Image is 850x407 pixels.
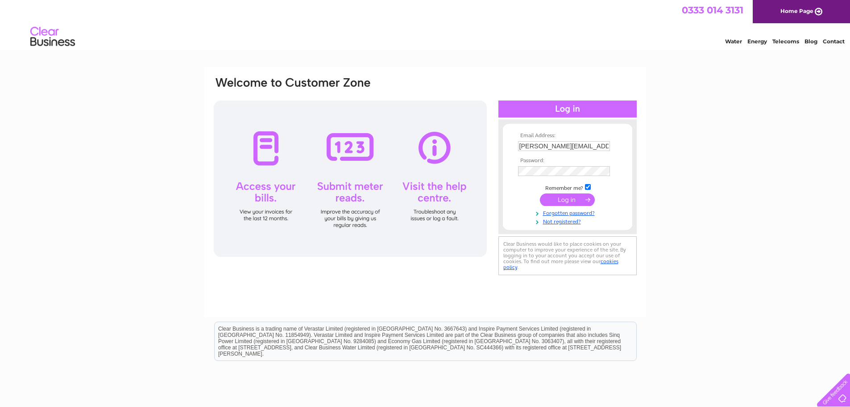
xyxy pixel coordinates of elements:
[215,5,636,43] div: Clear Business is a trading name of Verastar Limited (registered in [GEOGRAPHIC_DATA] No. 3667643...
[516,133,619,139] th: Email Address:
[823,38,845,45] a: Contact
[516,183,619,192] td: Remember me?
[725,38,742,45] a: Water
[498,236,637,275] div: Clear Business would like to place cookies on your computer to improve your experience of the sit...
[503,258,618,270] a: cookies policy
[518,217,619,225] a: Not registered?
[747,38,767,45] a: Energy
[540,193,595,206] input: Submit
[682,4,743,16] a: 0333 014 3131
[804,38,817,45] a: Blog
[518,208,619,217] a: Forgotten password?
[772,38,799,45] a: Telecoms
[30,23,75,50] img: logo.png
[516,158,619,164] th: Password:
